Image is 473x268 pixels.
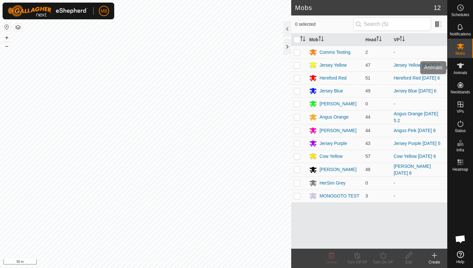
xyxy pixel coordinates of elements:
span: 12 [434,3,441,13]
span: 47 [365,62,370,68]
a: Hereford Red [DATE] 6 [394,75,440,81]
a: Jersey Purple [DATE] 5 [394,141,440,146]
a: Jersey Blue [DATE] 6 [394,88,436,93]
span: Mobs [456,52,465,55]
span: MB [101,8,107,14]
div: Jersey Purple [320,140,347,147]
span: Heatmap [452,167,468,171]
div: Comms Testing [320,49,350,56]
span: 2 [365,50,368,55]
span: 0 [365,180,368,186]
p-sorticon: Activate to sort [300,37,305,42]
td: - [391,97,447,110]
td: - [391,189,447,202]
div: Open chat [451,229,470,249]
p-sorticon: Activate to sort [319,37,324,42]
span: Animals [453,71,467,75]
span: Delete [326,260,337,264]
div: [PERSON_NAME] [320,100,357,107]
img: Gallagher Logo [8,5,88,17]
span: Schedules [451,13,469,17]
div: Create [422,259,447,265]
p-sorticon: Activate to sort [400,37,405,42]
button: + [3,34,11,42]
button: Reset Map [3,23,11,31]
p-sorticon: Activate to sort [376,37,382,42]
div: Turn Off VP [344,259,370,265]
a: Angus Orange [DATE] 5.2 [394,111,438,123]
span: 57 [365,154,370,159]
h2: Mobs [295,4,434,12]
button: – [3,42,11,50]
div: Edit [396,259,422,265]
button: Map Layers [14,24,22,31]
div: Jersey Blue [320,88,343,94]
a: Privacy Policy [120,260,144,265]
span: 0 selected [295,21,353,28]
span: 51 [365,75,370,81]
span: Notifications [450,32,471,36]
div: Cow Yellow [320,153,343,160]
td: - [391,46,447,59]
a: Contact Us [152,260,171,265]
span: 0 [365,101,368,106]
th: VP [391,33,447,46]
div: Hereford Red [320,75,347,81]
div: MONOGOTO TEST [320,193,359,199]
a: Angus Pink [DATE] 6 [394,128,435,133]
span: 49 [365,88,370,93]
td: - [391,177,447,189]
a: [PERSON_NAME] [DATE] 6 [394,164,431,176]
div: Angus Orange [320,114,348,120]
span: VPs [457,110,464,113]
span: Neckbands [450,90,470,94]
th: Head [363,33,391,46]
span: 43 [365,141,370,146]
div: Turn On VP [370,259,396,265]
a: Cow Yellow [DATE] 6 [394,154,436,159]
span: Help [456,260,464,264]
span: 44 [365,114,370,120]
th: Mob [307,33,363,46]
div: Jersey Yellow [320,62,347,69]
span: Infra [456,148,464,152]
a: Jersey Yellow [DATE] 5 [394,62,440,68]
div: [PERSON_NAME] [320,166,357,173]
span: Status [455,129,466,133]
div: HerSim Grey [320,180,346,187]
div: [PERSON_NAME] [320,127,357,134]
span: 48 [365,167,370,172]
input: Search (S) [353,17,431,31]
span: 44 [365,128,370,133]
a: Help [448,248,473,266]
span: 3 [365,193,368,198]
